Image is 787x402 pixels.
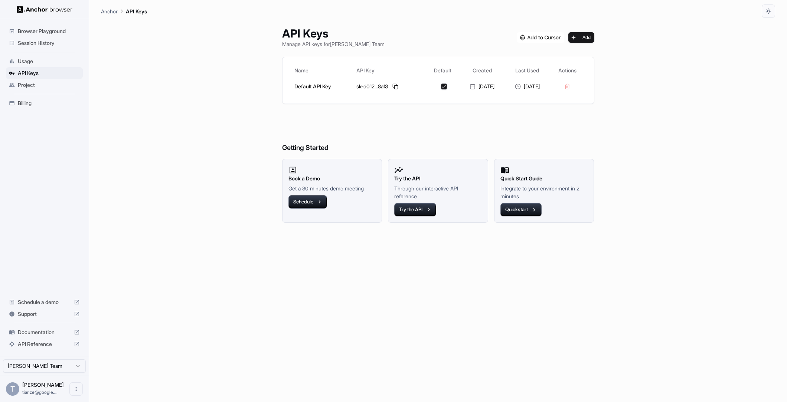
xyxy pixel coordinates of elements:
[18,99,80,107] span: Billing
[18,81,80,89] span: Project
[6,25,83,37] div: Browser Playground
[6,55,83,67] div: Usage
[282,27,385,40] h1: API Keys
[6,97,83,109] div: Billing
[6,67,83,79] div: API Keys
[18,27,80,35] span: Browser Playground
[18,58,80,65] span: Usage
[291,63,354,78] th: Name
[18,340,71,348] span: API Reference
[460,63,504,78] th: Created
[18,69,80,77] span: API Keys
[500,203,542,216] button: Quickstart
[22,389,58,395] span: tianze@google.com
[282,40,385,48] p: Manage API keys for [PERSON_NAME] Team
[18,329,71,336] span: Documentation
[18,39,80,47] span: Session History
[550,63,585,78] th: Actions
[6,382,19,396] div: T
[282,113,594,153] h6: Getting Started
[22,382,64,388] span: Tianze Shi
[69,382,83,396] button: Open menu
[6,338,83,350] div: API Reference
[507,83,546,90] div: [DATE]
[353,63,425,78] th: API Key
[6,308,83,320] div: Support
[394,174,482,183] h2: Try the API
[517,32,564,43] img: Add anchorbrowser MCP server to Cursor
[504,63,549,78] th: Last Used
[394,203,436,216] button: Try the API
[500,184,588,200] p: Integrate to your environment in 2 minutes
[101,7,118,15] p: Anchor
[6,37,83,49] div: Session History
[291,78,354,95] td: Default API Key
[126,7,147,15] p: API Keys
[18,298,71,306] span: Schedule a demo
[6,79,83,91] div: Project
[6,296,83,308] div: Schedule a demo
[288,174,376,183] h2: Book a Demo
[463,83,502,90] div: [DATE]
[17,6,72,13] img: Anchor Logo
[568,32,594,43] button: Add
[394,184,482,200] p: Through our interactive API reference
[356,82,422,91] div: sk-d012...8af3
[288,184,376,192] p: Get a 30 minutes demo meeting
[500,174,588,183] h2: Quick Start Guide
[288,195,327,209] button: Schedule
[18,310,71,318] span: Support
[391,82,400,91] button: Copy API key
[101,7,147,15] nav: breadcrumb
[425,63,460,78] th: Default
[6,326,83,338] div: Documentation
